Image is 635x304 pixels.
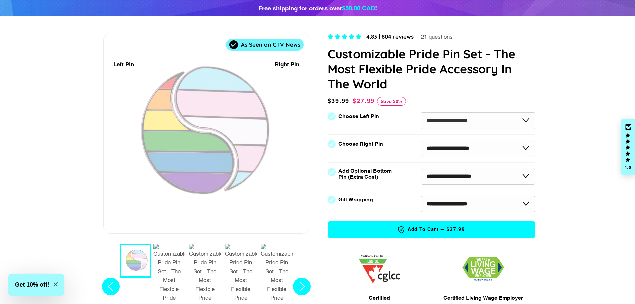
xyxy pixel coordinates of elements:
[328,33,363,40] span: 4.83 stars
[338,113,379,119] label: Choose Left Pin
[353,97,375,104] span: $27.99
[443,294,523,302] span: Certified Living Wage Employer
[338,168,394,180] label: Add Optional Bottom Pin (Extra Cost)
[377,97,406,106] span: Save 30%
[328,97,350,104] span: $39.99
[104,33,309,233] div: 1 / 7
[338,197,373,203] label: Gift Wrapping
[338,141,383,147] label: Choose Right Pin
[462,257,504,281] img: 1706832627.png
[328,46,535,91] h1: Customizable Pride Pin Set - The Most Flexible Pride Accessory In The World
[621,119,635,176] div: Click to open Judge.me floating reviews tab
[275,60,299,69] div: Right Pin
[258,3,377,13] div: Free shipping for orders over !
[359,255,400,283] img: 1705457225.png
[120,244,151,278] button: 1 / 7
[338,225,525,234] span: Add to Cart —
[624,165,632,170] div: 4.8
[421,33,453,41] span: 21 questions
[446,226,465,232] span: $27.99
[328,221,535,238] button: Add to Cart —$27.99
[366,33,414,40] span: 4.83 | 804 reviews
[342,4,375,12] span: $50.00 CAD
